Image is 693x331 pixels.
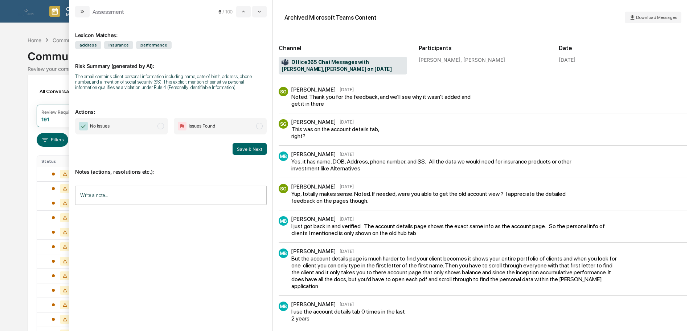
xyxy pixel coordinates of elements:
[291,86,336,93] div: [PERSON_NAME]
[636,15,677,20] span: Download Messages
[340,87,354,92] time: Tuesday, September 23, 2025 at 5:09:34 PM
[136,41,172,49] span: performance
[37,133,68,147] button: Filters
[340,184,354,189] time: Tuesday, September 23, 2025 at 5:12:33 PM
[75,100,267,115] p: Actions:
[282,59,404,73] span: Office365 Chat Messages with [PERSON_NAME], [PERSON_NAME] on [DATE]
[75,41,101,49] span: address
[189,122,215,130] span: Issues Found
[340,249,354,254] time: Tuesday, September 23, 2025 at 5:23:51 PM
[279,152,288,161] div: MB
[279,216,288,226] div: MB
[279,184,288,193] div: SG
[28,44,665,63] div: Communications Archive
[218,9,221,15] span: 6
[75,23,267,38] div: Lexicon Matches:
[79,122,88,130] img: Checkmark
[559,45,687,52] h2: Date
[279,249,288,258] div: MB
[670,307,689,327] iframe: Open customer support
[291,118,336,125] div: [PERSON_NAME]
[28,37,41,43] div: Home
[291,190,583,204] div: Yup, totally makes sense. Noted. If needed, were you able to get the old account view ? I appreci...
[291,126,384,140] div: This was on the account details tab, right?
[222,9,235,15] span: / 100
[28,66,665,72] div: Review your communication records across channels
[90,122,110,130] span: No Issues
[279,302,288,311] div: MB
[104,41,133,49] span: insurance
[291,301,336,308] div: [PERSON_NAME]
[75,160,267,175] p: Notes (actions, resolutions etc.):
[279,87,288,96] div: SG
[419,45,547,52] h2: Participants
[60,6,97,12] p: Calendar
[291,223,618,237] div: I just got back in and verified The account details page shows the exact same info as the account...
[559,57,575,63] div: [DATE]
[284,14,376,21] div: Archived Microsoft Teams Content
[178,122,186,130] img: Flag
[291,215,336,222] div: [PERSON_NAME]
[419,57,547,63] div: [PERSON_NAME], [PERSON_NAME]
[75,54,267,69] p: Risk Summary (generated by AI):
[291,255,618,290] div: But the account details page is much harder to find your client becomes it shows your entire port...
[291,158,582,172] div: Yes, it has name, DOB, Address, phone number, and SS. All the data we would need for insurance pr...
[41,116,49,122] div: 191
[625,12,681,23] button: Download Messages
[93,8,124,15] div: Assessment
[291,93,472,107] div: Noted. Thank you for the feedback, and we’ll see why it wasn’t added and get it in there
[291,248,336,255] div: [PERSON_NAME]
[340,119,354,125] time: Tuesday, September 23, 2025 at 5:09:49 PM
[17,6,35,17] img: logo
[60,12,97,17] p: Manage Tasks
[37,85,91,97] div: All Conversations
[37,156,84,167] th: Status
[291,308,408,322] div: I use the account details tab 0 times in the last 2 years
[291,151,336,158] div: [PERSON_NAME]
[53,37,111,43] div: Communications Archive
[340,152,354,157] time: Tuesday, September 23, 2025 at 5:11:32 PM
[279,119,288,129] div: SG
[279,45,407,52] h2: Channel
[41,109,76,115] div: Review Required
[75,74,267,90] div: The email contains client personal information including name, date of birth, address, phone numb...
[233,143,267,155] button: Save & Next
[340,302,354,307] time: Tuesday, September 23, 2025 at 5:24:23 PM
[340,216,354,222] time: Tuesday, September 23, 2025 at 5:20:24 PM
[291,183,336,190] div: [PERSON_NAME]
